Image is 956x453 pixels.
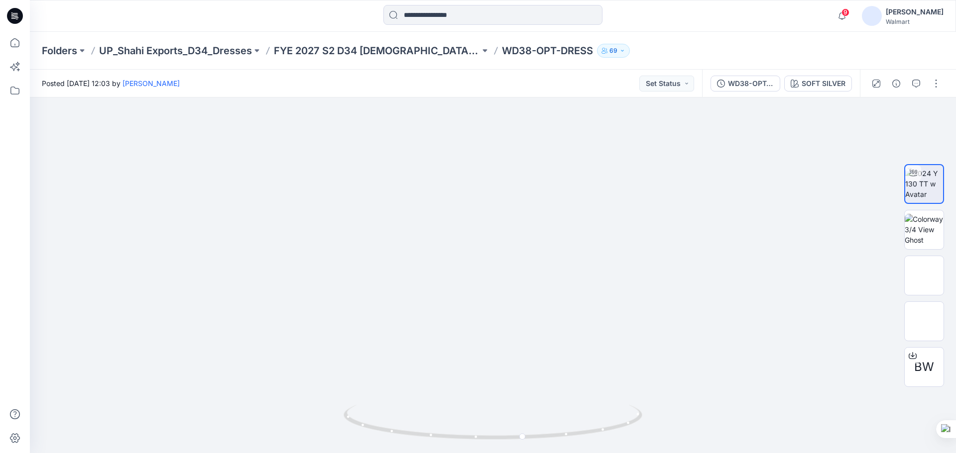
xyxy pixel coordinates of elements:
span: Posted [DATE] 12:03 by [42,78,180,89]
a: UP_Shahi Exports_D34_Dresses [99,44,252,58]
div: WD38-OPT-DRESS -WAL-MART-SZ-M-24-07-2025 -M-[PERSON_NAME] APLOAD [728,78,774,89]
p: 69 [609,45,617,56]
div: Walmart [886,18,944,25]
div: SOFT SILVER [802,78,845,89]
span: BW [914,358,934,376]
a: FYE 2027 S2 D34 [DEMOGRAPHIC_DATA] Dresses - Shahi [274,44,480,58]
span: 9 [841,8,849,16]
div: [PERSON_NAME] [886,6,944,18]
img: 2024 Y 130 TT w Avatar [905,168,943,199]
a: Folders [42,44,77,58]
button: WD38-OPT-DRESS -WAL-MART-SZ-M-24-07-2025 -M-[PERSON_NAME] APLOAD [711,76,780,91]
img: avatar [862,6,882,26]
img: Colorway 3/4 View Ghost [905,214,944,245]
button: 69 [597,44,630,58]
a: [PERSON_NAME] [122,79,180,88]
button: Details [888,76,904,91]
button: SOFT SILVER [784,76,852,91]
p: WD38-OPT-DRESS [502,44,593,58]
